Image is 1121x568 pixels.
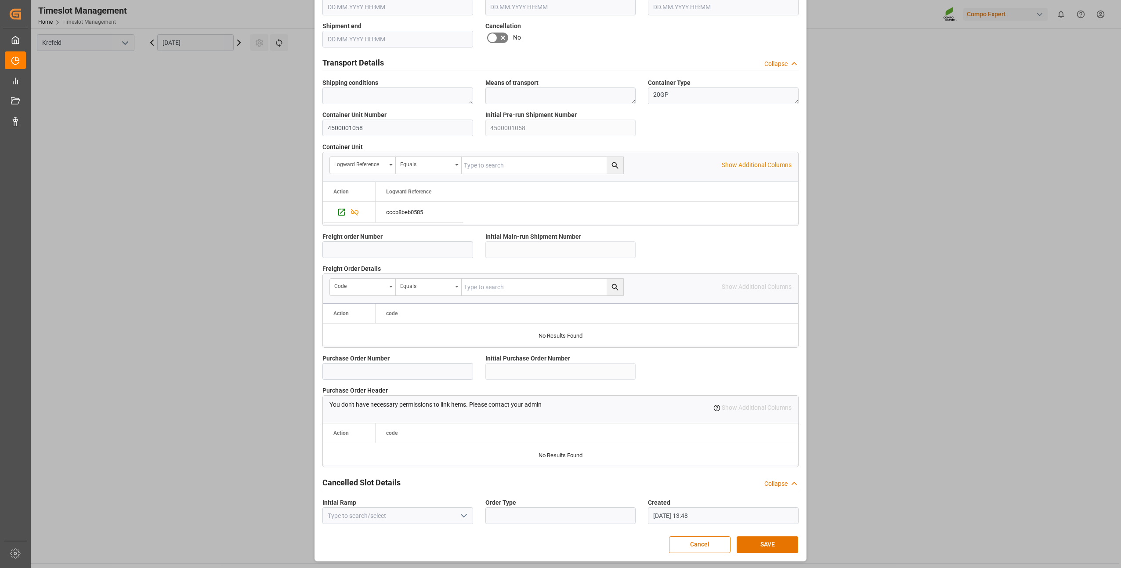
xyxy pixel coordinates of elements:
[333,310,349,317] div: Action
[737,536,798,553] button: SAVE
[322,78,378,87] span: Shipping conditions
[322,31,473,47] input: DD.MM.YYYY HH:MM
[322,498,356,507] span: Initial Ramp
[386,310,398,317] span: code
[485,232,581,241] span: Initial Main-run Shipment Number
[333,189,349,195] div: Action
[330,279,396,295] button: open menu
[648,87,799,104] textarea: 20GP
[722,160,792,170] p: Show Additional Columns
[334,158,386,168] div: Logward Reference
[669,536,730,553] button: Cancel
[322,110,387,120] span: Container Unit Number
[329,400,542,409] p: You don't have necessary permissions to link items. Please contact your admin
[485,78,539,87] span: Means of transport
[456,509,470,523] button: open menu
[322,232,383,241] span: Freight order Number
[330,157,396,174] button: open menu
[764,479,788,488] div: Collapse
[334,280,386,290] div: code
[322,386,388,395] span: Purchase Order Header
[648,507,799,524] input: DD.MM.YYYY HH:MM
[376,202,463,222] div: cccb8beb0585
[462,157,623,174] input: Type to search
[607,157,623,174] button: search button
[485,354,570,363] span: Initial Purchase Order Number
[322,57,384,69] h2: Transport Details
[386,430,398,436] span: code
[485,498,516,507] span: Order Type
[322,264,381,273] span: Freight Order Details
[485,22,521,31] span: Cancellation
[333,430,349,436] div: Action
[462,279,623,295] input: Type to search
[648,78,691,87] span: Container Type
[322,477,401,488] h2: Cancelled Slot Details
[376,202,463,223] div: Press SPACE to select this row.
[485,110,577,120] span: Initial Pre-run Shipment Number
[322,507,473,524] input: Type to search/select
[764,59,788,69] div: Collapse
[322,354,390,363] span: Purchase Order Number
[322,22,362,31] span: Shipment end
[607,279,623,295] button: search button
[396,279,462,295] button: open menu
[400,280,452,290] div: Equals
[400,158,452,168] div: Equals
[648,498,670,507] span: Created
[386,189,431,195] span: Logward Reference
[323,202,376,223] div: Press SPACE to select this row.
[322,142,363,152] span: Container Unit
[513,33,521,42] span: No
[396,157,462,174] button: open menu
